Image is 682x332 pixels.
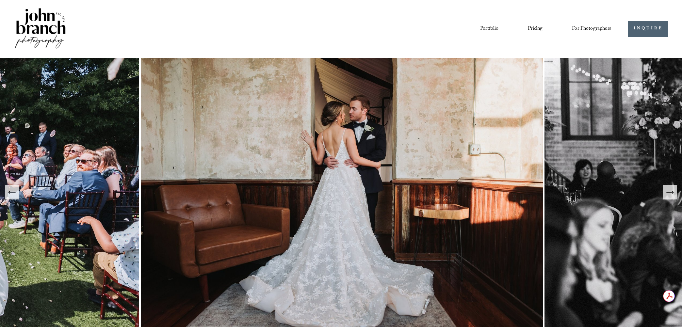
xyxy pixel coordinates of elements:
[141,58,544,327] img: Raleigh Wedding Photographer
[572,24,611,34] span: For Photographers
[5,185,19,199] button: Previous Slide
[528,23,543,34] a: Pricing
[572,23,611,34] a: folder dropdown
[663,185,677,199] button: Next Slide
[14,7,67,51] img: John Branch IV Photography
[480,23,498,34] a: Portfolio
[628,21,668,37] a: INQUIRE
